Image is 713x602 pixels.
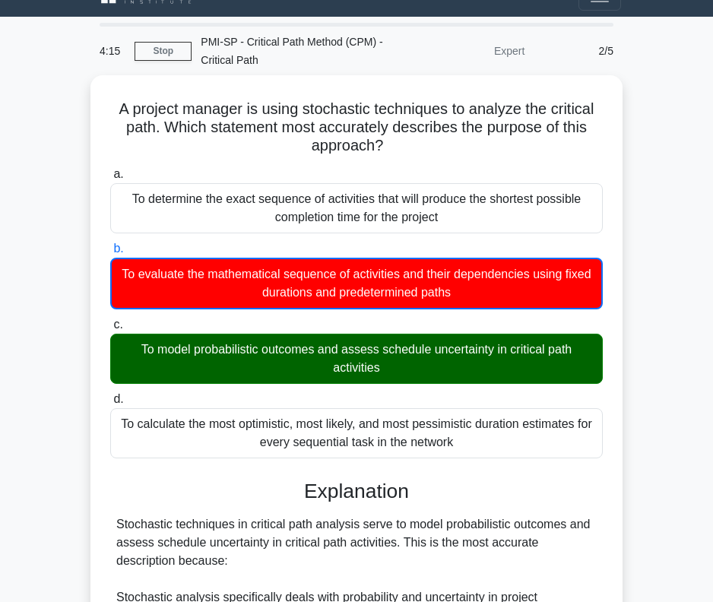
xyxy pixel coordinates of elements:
h5: A project manager is using stochastic techniques to analyze the critical path. Which statement mo... [109,100,604,156]
div: To determine the exact sequence of activities that will produce the shortest possible completion ... [110,183,603,233]
div: 2/5 [534,36,623,66]
div: PMI-SP - Critical Path Method (CPM) - Critical Path [192,27,401,75]
a: Stop [135,42,192,61]
span: c. [113,318,122,331]
div: To calculate the most optimistic, most likely, and most pessimistic duration estimates for every ... [110,408,603,458]
span: a. [113,167,123,180]
div: To evaluate the mathematical sequence of activities and their dependencies using fixed durations ... [110,258,603,309]
h3: Explanation [119,480,594,504]
div: Expert [401,36,534,66]
span: d. [113,392,123,405]
div: 4:15 [90,36,135,66]
div: To model probabilistic outcomes and assess schedule uncertainty in critical path activities [110,334,603,384]
span: b. [113,242,123,255]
